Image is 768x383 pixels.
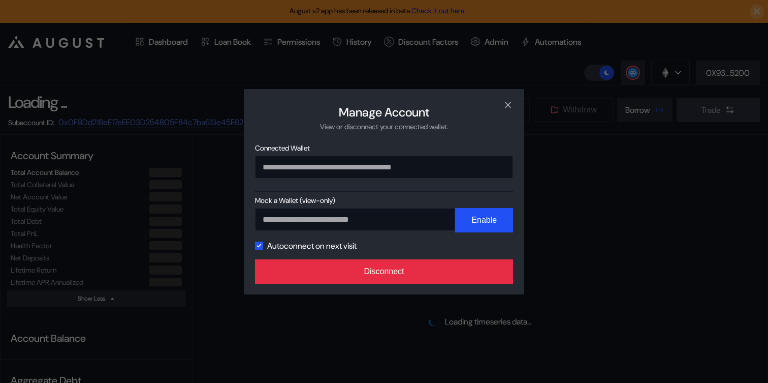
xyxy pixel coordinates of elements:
div: View or disconnect your connected wallet. [320,122,449,131]
span: Mock a Wallet (view-only) [255,196,513,205]
h2: Manage Account [339,104,429,120]
button: Disconnect [255,259,513,284]
button: Enable [455,208,513,232]
button: close modal [500,97,516,113]
span: Connected Wallet [255,143,513,153]
label: Autoconnect on next visit [267,241,357,251]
